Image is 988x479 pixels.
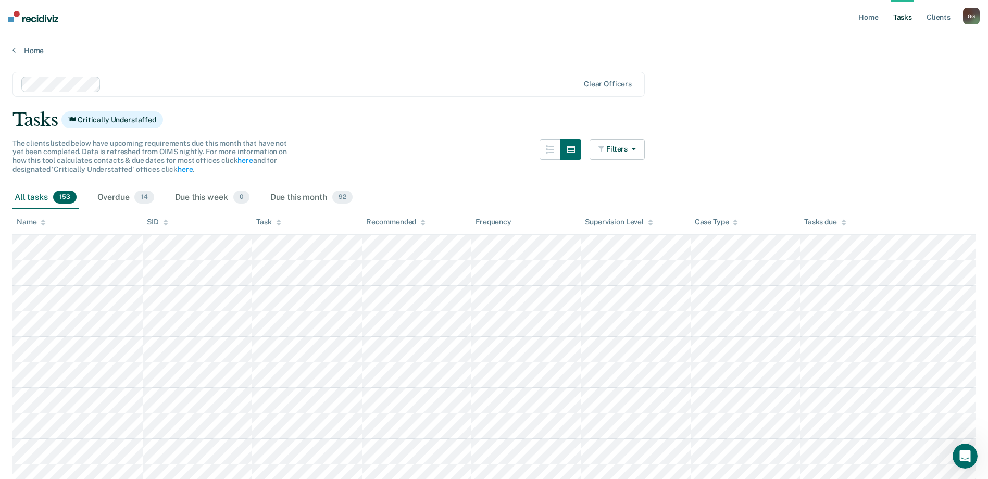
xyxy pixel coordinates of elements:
div: SID [147,218,168,226]
div: Due this week0 [173,186,252,209]
a: here [178,165,193,173]
a: Home [12,46,976,55]
div: Due this month92 [268,186,355,209]
div: Task [256,218,281,226]
div: Frequency [476,218,511,226]
span: 14 [134,191,154,204]
div: Overdue14 [95,186,156,209]
span: The clients listed below have upcoming requirements due this month that have not yet been complet... [12,139,287,173]
div: All tasks153 [12,186,79,209]
button: GG [963,8,980,24]
div: Recommended [366,218,426,226]
div: Tasks [12,109,976,131]
div: Case Type [695,218,739,226]
img: Recidiviz [8,11,58,22]
div: Supervision Level [585,218,653,226]
div: Clear officers [584,80,632,89]
span: 153 [53,191,77,204]
a: here [237,156,253,165]
div: G G [963,8,980,24]
span: 92 [332,191,353,204]
button: Filters [590,139,645,160]
div: Tasks due [804,218,846,226]
iframe: Intercom live chat [953,444,978,469]
span: 0 [233,191,249,204]
span: Critically Understaffed [61,111,163,128]
div: Name [17,218,46,226]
